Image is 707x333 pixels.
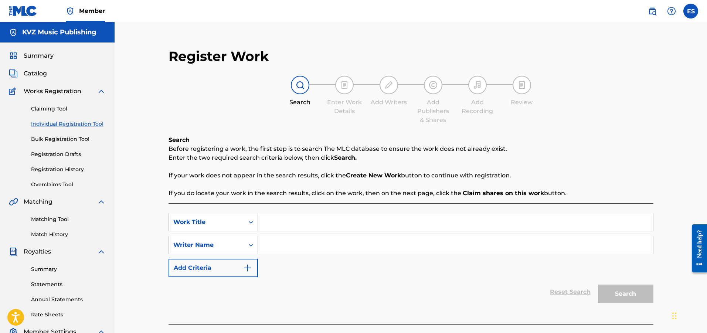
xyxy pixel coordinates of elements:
p: If your work does not appear in the search results, click the button to continue with registration. [169,171,653,180]
div: Search [282,98,319,107]
a: Matching Tool [31,215,106,223]
div: Джаджи за чат [670,298,707,333]
img: expand [97,87,106,96]
img: step indicator icon for Add Publishers & Shares [429,81,438,89]
div: Work Title [173,218,240,227]
span: Matching [24,197,52,206]
button: Add Criteria [169,259,258,277]
span: Member [79,7,105,15]
strong: Claim shares on this work [463,190,544,197]
img: step indicator icon for Review [517,81,526,89]
img: 9d2ae6d4665cec9f34b9.svg [243,264,252,272]
img: Accounts [9,28,18,37]
p: Before registering a work, the first step is to search The MLC database to ensure the work does n... [169,145,653,153]
span: Catalog [24,69,47,78]
iframe: Chat Widget [670,298,707,333]
a: Registration Drafts [31,150,106,158]
strong: Create New Work [346,172,401,179]
img: step indicator icon for Enter Work Details [340,81,349,89]
a: SummarySummary [9,51,54,60]
a: Claiming Tool [31,105,106,113]
img: Summary [9,51,18,60]
img: Royalties [9,247,18,256]
div: User Menu [683,4,698,18]
a: Overclaims Tool [31,181,106,188]
a: Summary [31,265,106,273]
strong: Search. [334,154,357,161]
p: Enter the two required search criteria below, then click [169,153,653,162]
img: Matching [9,197,18,206]
img: Top Rightsholder [66,7,75,16]
img: Catalog [9,69,18,78]
div: Плъзни [672,305,677,327]
h5: KVZ Music Publishing [22,28,96,37]
b: Search [169,136,190,143]
a: Public Search [645,4,660,18]
span: Royalties [24,247,51,256]
div: Enter Work Details [326,98,363,116]
a: Registration History [31,166,106,173]
img: step indicator icon for Add Writers [384,81,393,89]
span: Summary [24,51,54,60]
div: Writer Name [173,241,240,249]
img: help [667,7,676,16]
img: search [648,7,657,16]
a: Individual Registration Tool [31,120,106,128]
form: Search Form [169,213,653,307]
div: Add Publishers & Shares [415,98,452,125]
img: Works Registration [9,87,18,96]
img: expand [97,247,106,256]
div: Add Recording [459,98,496,116]
a: Bulk Registration Tool [31,135,106,143]
div: Add Writers [370,98,407,107]
a: Annual Statements [31,296,106,303]
img: step indicator icon for Add Recording [473,81,482,89]
a: Match History [31,231,106,238]
p: If you do locate your work in the search results, click on the work, then on the next page, click... [169,189,653,198]
h2: Register Work [169,48,269,65]
div: Review [503,98,540,107]
div: Help [664,4,679,18]
span: Works Registration [24,87,81,96]
iframe: Resource Center [686,218,707,278]
a: CatalogCatalog [9,69,47,78]
img: step indicator icon for Search [296,81,305,89]
img: expand [97,197,106,206]
img: MLC Logo [9,6,37,16]
a: Rate Sheets [31,311,106,319]
a: Statements [31,281,106,288]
